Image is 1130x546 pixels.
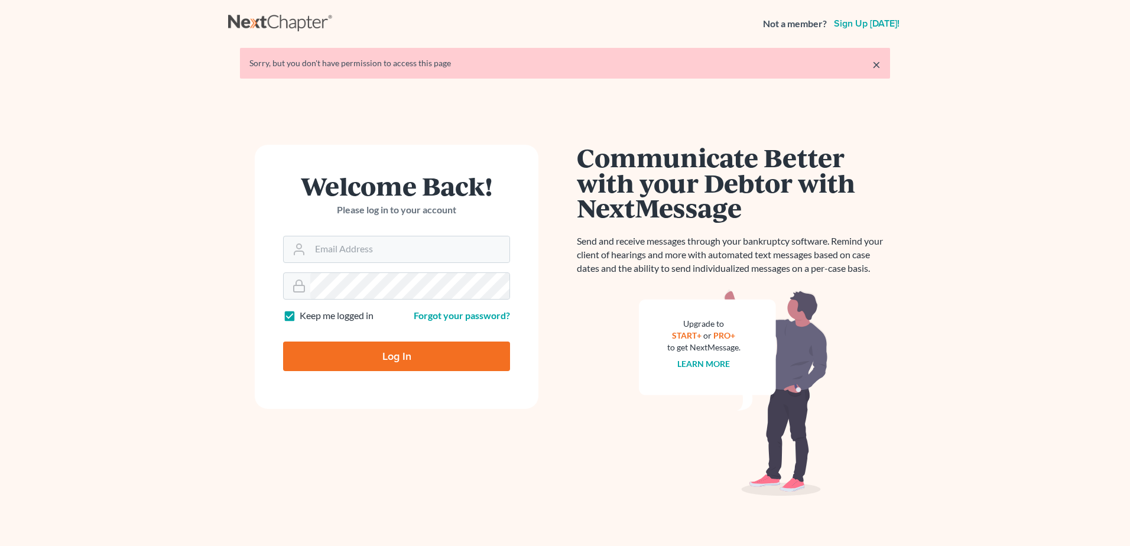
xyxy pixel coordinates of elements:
[763,17,827,31] strong: Not a member?
[714,330,736,340] a: PRO+
[832,19,902,28] a: Sign up [DATE]!
[704,330,712,340] span: or
[249,57,881,69] div: Sorry, but you don't have permission to access this page
[872,57,881,71] a: ×
[577,235,890,275] p: Send and receive messages through your bankruptcy software. Remind your client of hearings and mo...
[283,203,510,217] p: Please log in to your account
[639,290,828,496] img: nextmessage_bg-59042aed3d76b12b5cd301f8e5b87938c9018125f34e5fa2b7a6b67550977c72.svg
[678,359,730,369] a: Learn more
[283,173,510,199] h1: Welcome Back!
[577,145,890,220] h1: Communicate Better with your Debtor with NextMessage
[673,330,702,340] a: START+
[283,342,510,371] input: Log In
[300,309,374,323] label: Keep me logged in
[414,310,510,321] a: Forgot your password?
[310,236,509,262] input: Email Address
[667,342,741,353] div: to get NextMessage.
[667,318,741,330] div: Upgrade to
